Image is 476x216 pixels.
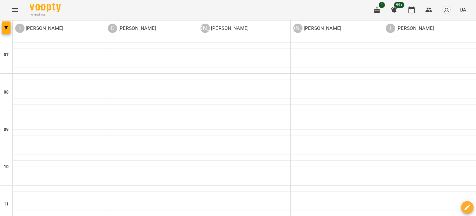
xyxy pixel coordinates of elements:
[108,24,117,33] div: Є
[30,13,61,17] span: For Business
[386,24,434,33] div: Ірина Демидюк
[460,7,466,13] span: UA
[117,25,156,32] p: [PERSON_NAME]
[442,6,451,14] img: avatar_s.png
[4,126,9,133] h6: 09
[15,24,63,33] div: Інна Фортунатова
[7,2,22,17] button: Menu
[394,2,404,8] span: 99+
[24,25,63,32] p: [PERSON_NAME]
[30,3,61,12] img: Voopty Logo
[201,24,249,33] a: [PERSON_NAME] [PERSON_NAME]
[4,163,9,170] h6: 10
[108,24,156,33] div: Єлизавета Красильникова
[386,24,395,33] div: І
[386,24,434,33] a: І [PERSON_NAME]
[395,25,434,32] p: [PERSON_NAME]
[4,201,9,208] h6: 11
[4,89,9,96] h6: 08
[15,24,24,33] div: І
[15,24,63,33] a: І [PERSON_NAME]
[210,25,249,32] p: [PERSON_NAME]
[302,25,341,32] p: [PERSON_NAME]
[201,24,210,33] div: [PERSON_NAME]
[379,2,385,8] span: 1
[293,24,302,33] div: [PERSON_NAME]
[293,24,341,33] a: [PERSON_NAME] [PERSON_NAME]
[108,24,156,33] a: Є [PERSON_NAME]
[201,24,249,33] div: Анна Лозінська
[457,4,469,16] button: UA
[4,52,9,58] h6: 07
